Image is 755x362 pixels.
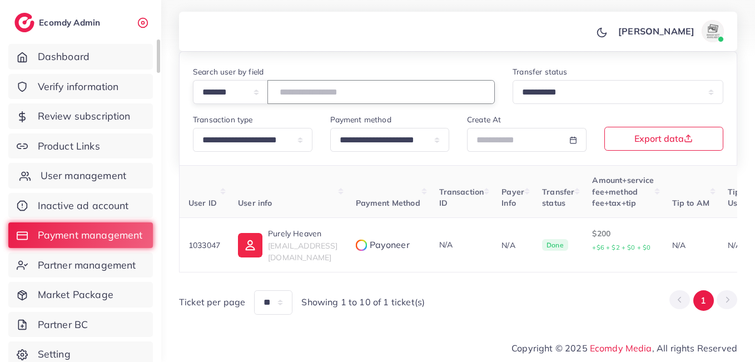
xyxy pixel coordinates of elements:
[612,20,728,42] a: [PERSON_NAME]avatar
[179,296,245,309] span: Ticket per page
[592,244,650,251] small: +$6 + $2 + $0 + $0
[590,343,652,354] a: Ecomdy Media
[8,44,153,70] a: Dashboard
[8,103,153,129] a: Review subscription
[188,198,217,208] span: User ID
[38,347,71,361] span: Setting
[356,198,420,208] span: Payment Method
[511,341,737,355] span: Copyright © 2025
[8,133,153,159] a: Product Links
[652,341,737,355] span: , All rights Reserved
[604,127,724,151] button: Export data
[672,239,710,252] p: N/A
[41,168,126,183] span: User management
[702,20,724,42] img: avatar
[8,74,153,100] a: Verify information
[38,258,136,272] span: Partner management
[8,252,153,278] a: Partner management
[370,239,410,251] span: Payoneer
[38,109,131,123] span: Review subscription
[38,287,113,302] span: Market Package
[38,139,100,153] span: Product Links
[330,114,391,125] label: Payment method
[8,193,153,219] a: Inactive ad account
[38,199,129,213] span: Inactive ad account
[542,239,568,251] span: Done
[268,241,337,262] span: [EMAIL_ADDRESS][DOMAIN_NAME]
[8,282,153,308] a: Market Package
[8,163,153,189] a: User management
[501,239,524,252] p: N/A
[672,198,709,208] span: Tip to AM
[439,187,484,208] span: Transaction ID
[618,24,694,38] p: [PERSON_NAME]
[14,13,103,32] a: logoEcomdy Admin
[188,239,220,252] p: 1033047
[728,187,752,208] span: Tip by User
[467,114,501,125] label: Create At
[669,290,737,311] ul: Pagination
[38,228,143,242] span: Payment management
[8,222,153,248] a: Payment management
[238,198,272,208] span: User info
[356,240,367,251] img: payment
[39,17,103,28] h2: Ecomdy Admin
[693,290,714,311] button: Go to page 1
[513,66,567,77] label: Transfer status
[38,318,88,332] span: Partner BC
[38,80,119,94] span: Verify information
[592,175,654,208] span: Amount+service fee+method fee+tax+tip
[439,240,453,250] span: N/A
[634,134,693,143] span: Export data
[592,227,654,254] p: $200
[8,312,153,338] a: Partner BC
[238,233,262,257] img: ic-user-info.36bf1079.svg
[38,49,90,64] span: Dashboard
[542,187,574,208] span: Transfer status
[193,66,264,77] label: Search user by field
[501,187,524,208] span: Payer Info
[268,227,337,240] p: Purely Heaven
[14,13,34,32] img: logo
[193,114,253,125] label: Transaction type
[301,296,425,309] span: Showing 1 to 10 of 1 ticket(s)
